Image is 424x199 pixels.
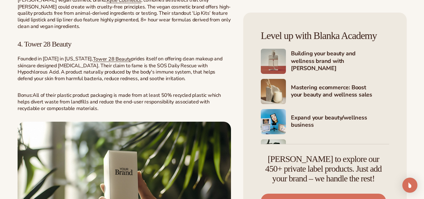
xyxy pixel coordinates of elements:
a: Shopify Image 5 Building your beauty and wellness brand with [PERSON_NAME] [261,49,389,74]
a: Shopify Image 7 Expand your beauty/wellness business [261,109,389,134]
span: 4. Tower 28 Beauty [18,40,71,48]
span: All of their plastic product packaging is made from at least 50% recycled plastic which helps div... [18,92,221,112]
h4: Expand your beauty/wellness business [291,114,389,130]
img: Shopify Image 8 [261,139,286,164]
img: Shopify Image 5 [261,49,286,74]
h4: Building your beauty and wellness brand with [PERSON_NAME] [291,50,389,73]
div: Open Intercom Messenger [402,178,417,193]
a: Shopify Image 8 Marketing your beauty and wellness brand 101 [261,139,389,164]
span: Founded in [DATE] in [US_STATE], [18,55,93,62]
h4: Mastering ecommerce: Boost your beauty and wellness sales [291,84,389,99]
img: Shopify Image 7 [261,109,286,134]
img: Shopify Image 6 [261,79,286,104]
a: Tower 28 Beauty [93,56,131,63]
h4: Level up with Blanka Academy [261,30,389,41]
h4: [PERSON_NAME] to explore our 450+ private label products. Just add your brand – we handle the rest! [261,154,386,183]
span: prides itself on offering clean makeup and skincare designed [MEDICAL_DATA]. Their claim to fame ... [18,55,223,82]
span: Bonus: [18,92,33,99]
a: Shopify Image 6 Mastering ecommerce: Boost your beauty and wellness sales [261,79,389,104]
